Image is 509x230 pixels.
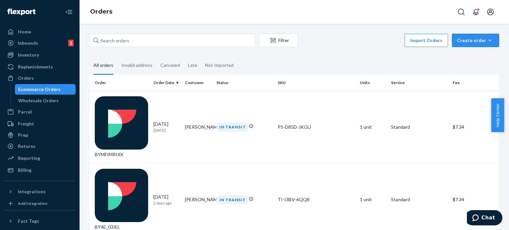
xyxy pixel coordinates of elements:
th: Status [214,75,275,91]
div: [DATE] [153,121,180,133]
a: Orders [90,8,112,15]
a: Prep [4,130,76,140]
a: Ecommerce Orders [15,84,76,95]
div: Inventory [18,52,39,58]
div: Returns [18,143,35,150]
iframe: To enrich screen reader interactions, please activate Accessibility in Grammarly extension settings [467,210,502,227]
th: Units [357,75,389,91]
div: Late [188,57,197,74]
div: Wholesale Orders [18,97,59,104]
th: Service [388,75,450,91]
div: Canceled [160,57,180,74]
button: Open Search Box [455,5,468,19]
button: Close Navigation [62,5,76,19]
p: 2 days ago [153,200,180,206]
button: Help Center [491,98,504,132]
td: $7.34 [450,91,499,163]
a: Home [4,26,76,37]
div: All orders [93,57,113,75]
div: Parcel [18,109,32,115]
th: Fee [450,75,499,91]
div: IN TRANSIT [216,122,249,131]
div: Integrations [18,188,46,195]
div: Not Imported [205,57,234,74]
button: Fast Tags [4,216,76,226]
button: Create order [452,34,499,47]
a: Parcel [4,107,76,117]
div: Prep [18,132,28,138]
a: Inventory [4,50,76,60]
div: Add Integration [18,201,47,206]
a: Returns [4,141,76,152]
p: Standard [391,124,447,130]
div: [DATE] [153,194,180,206]
div: Create order [457,37,494,44]
div: Fast Tags [18,218,39,224]
div: P5-D85D-JKGU [278,124,354,130]
td: 1 unit [357,91,389,163]
img: Flexport logo [7,9,35,15]
input: Search orders [89,34,255,47]
div: Filter [259,37,297,44]
a: Orders [4,73,76,83]
p: [DATE] [153,127,180,133]
div: Replenishments [18,64,53,70]
a: Billing [4,165,76,175]
div: Ecommerce Orders [18,86,61,93]
div: Home [18,28,31,35]
div: Freight [18,120,34,127]
a: Replenishments [4,62,76,72]
td: [PERSON_NAME] [182,91,214,163]
button: Import Orders [405,34,448,47]
ol: breadcrumbs [85,2,118,22]
div: IN TRANSIT [216,195,249,204]
button: Open account menu [484,5,497,19]
th: Order [89,75,151,91]
div: BYMFIMRIXX [95,96,148,158]
a: Reporting [4,153,76,163]
button: Integrations [4,186,76,197]
th: Order Date [151,75,182,91]
div: Invalid address [121,57,152,74]
a: Add Integration [4,200,76,207]
div: Orders [18,75,34,81]
div: Customer [185,80,211,85]
p: Standard [391,196,447,203]
div: Inbounds [18,40,38,46]
a: Wholesale Orders [15,95,76,106]
div: 1 [68,40,74,46]
div: TI-I3BV-6QQ8 [278,196,354,203]
a: Inbounds1 [4,38,76,48]
th: SKU [275,75,357,91]
div: Billing [18,167,31,173]
button: Filter [259,34,298,47]
a: Freight [4,118,76,129]
button: Open notifications [469,5,482,19]
div: Reporting [18,155,40,161]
